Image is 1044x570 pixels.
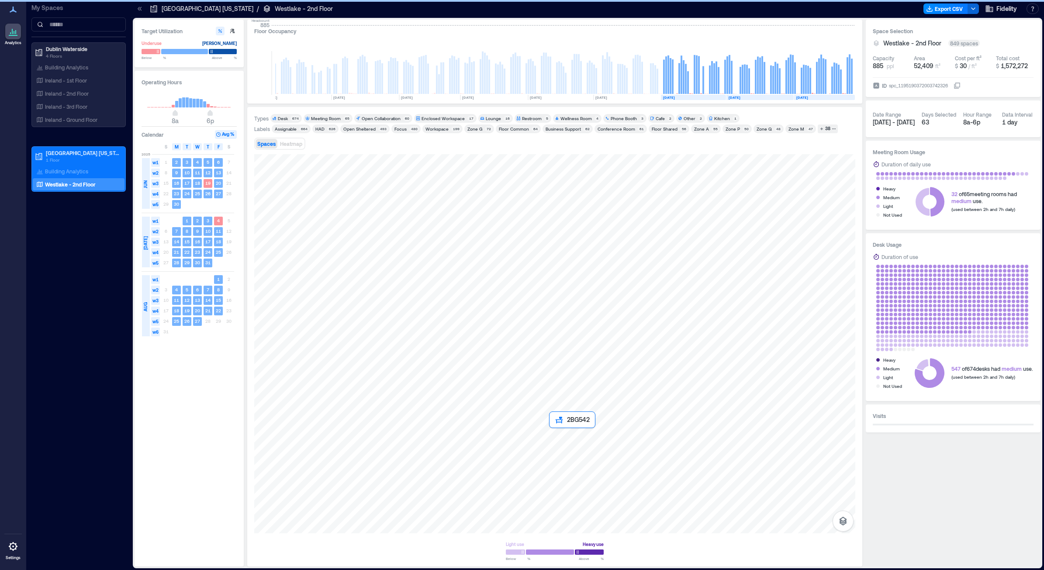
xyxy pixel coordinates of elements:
div: 48 [774,126,782,131]
span: $ [996,63,999,69]
text: 19 [184,308,190,313]
text: 3 [186,159,188,165]
text: 21 [205,308,211,313]
text: 2 [175,159,178,165]
div: 5 [544,116,550,121]
span: w2 [151,227,160,236]
div: Date Range [873,111,901,118]
text: 25 [216,249,221,255]
p: [GEOGRAPHIC_DATA] [US_STATE] [162,4,253,13]
text: 25 [195,191,200,196]
p: Settings [6,555,21,560]
span: 52,409 [914,62,933,69]
span: ppl [887,62,894,69]
p: / [257,4,259,13]
div: 72 [485,126,492,131]
div: Restroom [522,115,542,121]
span: M [175,143,179,150]
text: 12 [205,170,211,175]
text: 16 [195,239,200,244]
span: ft² [935,63,940,69]
text: 14 [174,239,179,244]
div: Lounge [486,115,501,121]
span: w5 [151,317,160,326]
div: Heavy use [583,540,604,549]
span: JUN [142,180,149,188]
text: [DATE] [729,95,740,100]
div: 38 [824,125,832,133]
h3: Operating Hours [142,78,237,86]
div: Area [914,55,925,62]
div: of 65 meeting rooms had use. [951,190,1017,204]
text: 17 [184,180,190,186]
div: Zone Q [757,126,772,132]
div: Medium [883,364,900,373]
div: 4 [595,116,600,121]
div: Medium [883,193,900,202]
a: Settings [3,536,24,563]
span: w3 [151,238,160,246]
text: 6 [217,159,220,165]
text: 23 [195,249,200,255]
span: [DATE] - [DATE] [873,118,915,126]
text: 12 [184,297,190,303]
div: Total cost [996,55,1020,62]
div: 1 [733,116,738,121]
text: 20 [195,308,200,313]
div: Business Support [546,126,581,132]
span: w2 [151,169,160,177]
div: Other [684,115,695,121]
div: spc_1195190372003742326 [888,81,949,90]
div: 65 [343,116,351,121]
span: w6 [151,328,160,336]
div: 2 [667,116,673,121]
div: [PERSON_NAME] [202,39,237,48]
div: Heavy [883,356,895,364]
span: 1,572,272 [1001,62,1028,69]
p: 4 Floors [46,52,119,59]
div: Zone A [694,126,709,132]
div: Wellness Room [560,115,592,121]
span: Heatmap [280,141,302,147]
span: S [228,143,230,150]
span: 6p [207,117,214,124]
span: Below % [506,556,530,561]
text: 27 [216,191,221,196]
text: 27 [195,318,200,324]
h3: Visits [873,411,1034,420]
text: 24 [184,191,190,196]
p: Ireland - 1st Floor [45,77,87,84]
text: [DATE] [595,95,607,100]
div: Heavy [883,184,895,193]
text: 4 [196,159,199,165]
text: 2 [196,218,199,223]
span: ID [882,81,887,90]
span: 8a [172,117,179,124]
div: Zone P [726,126,740,132]
span: 2025 [142,152,150,157]
text: 7 [175,228,178,234]
text: 1 [217,276,220,282]
span: 547 [951,366,961,372]
h3: Desk Usage [873,240,1034,249]
text: 11 [195,170,200,175]
p: Ireland - Ground Floor [45,116,97,123]
p: Dublin Waterside [46,45,119,52]
div: Types [254,115,269,122]
div: 56 [680,126,688,131]
div: 62 [584,126,591,131]
div: 3 [640,116,645,121]
div: Cafe [656,115,665,121]
button: Heatmap [278,139,304,149]
span: w2 [151,286,160,294]
text: 6 [196,287,199,292]
div: Hour Range [963,111,992,118]
div: Duration of daily use [882,160,931,169]
text: 17 [205,239,211,244]
div: 849 spaces [948,40,980,47]
div: Open Sheltered [343,126,376,132]
text: [DATE] [333,95,345,100]
div: 61 [638,126,645,131]
div: Labels [254,125,270,132]
span: (used between 2h and 7h daily) [951,207,1015,212]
